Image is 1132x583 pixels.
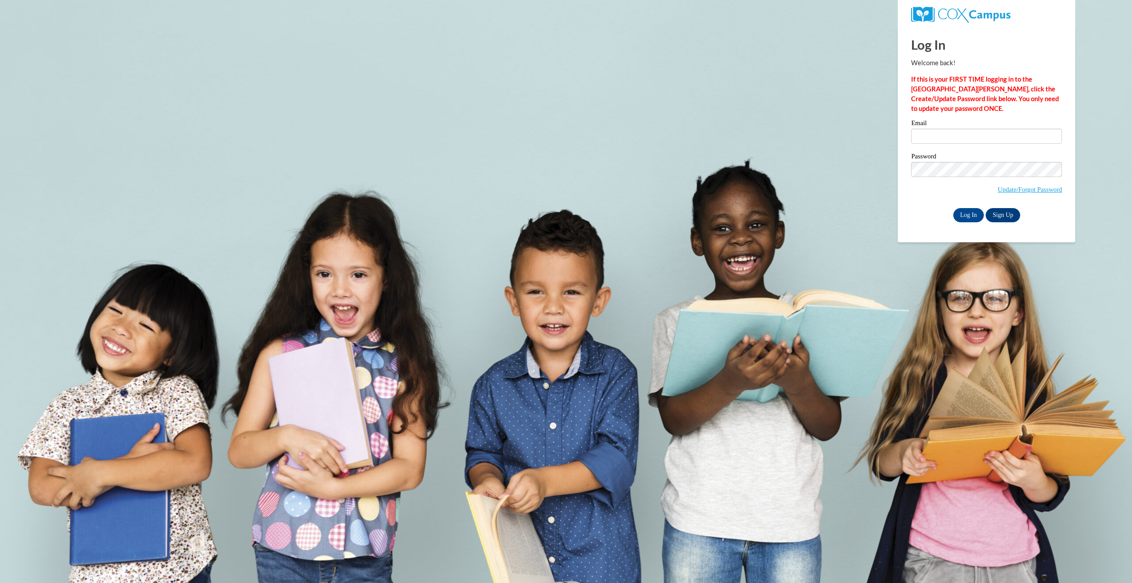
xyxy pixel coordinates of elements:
[911,10,1010,18] a: COX Campus
[911,120,1062,129] label: Email
[953,208,984,222] input: Log In
[998,186,1062,193] a: Update/Forgot Password
[986,208,1020,222] a: Sign Up
[911,153,1062,162] label: Password
[911,35,1062,54] h1: Log In
[911,75,1059,112] strong: If this is your FIRST TIME logging in to the [GEOGRAPHIC_DATA][PERSON_NAME], click the Create/Upd...
[911,58,1062,68] p: Welcome back!
[911,7,1010,23] img: COX Campus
